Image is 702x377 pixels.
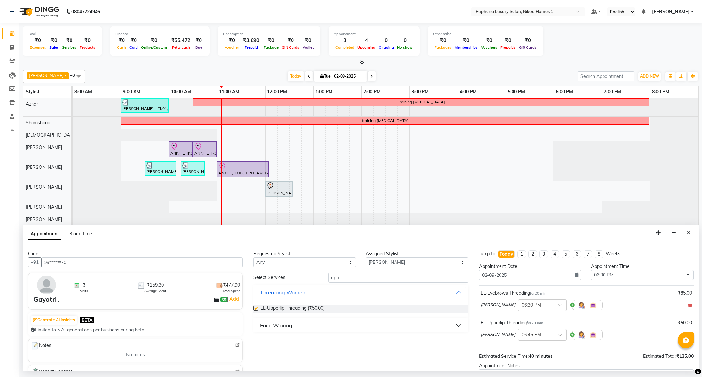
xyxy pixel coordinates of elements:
span: Total Spent [223,289,240,293]
div: ₹55,472 [169,37,193,44]
div: Other sales [433,31,538,37]
span: Estimated Total: [643,353,676,359]
span: Today [288,71,304,81]
a: 11:00 AM [217,87,241,97]
div: ₹85.00 [678,290,692,297]
div: ₹0 [517,37,538,44]
span: [PERSON_NAME] [26,164,62,170]
span: Gift Cards [280,45,301,50]
div: 0 [396,37,414,44]
li: 5 [562,250,570,258]
span: Memberships [453,45,479,50]
div: Assigned Stylist [366,250,468,257]
div: Requested Stylist [253,250,356,257]
div: ₹0 [28,37,48,44]
div: Total [28,31,97,37]
button: Close [684,228,694,238]
button: ADD NEW [638,72,661,81]
span: Azhar [26,101,38,107]
span: +8 [70,73,80,78]
span: [PERSON_NAME] [26,216,62,222]
span: [PERSON_NAME] [481,331,515,338]
div: Appointment Date [479,263,581,270]
span: No show [396,45,414,50]
span: Package [262,45,280,50]
span: Due [194,45,204,50]
div: Gayatri . [33,294,60,304]
li: 4 [551,250,559,258]
div: ₹0 [453,37,479,44]
div: ₹50.00 [678,319,692,326]
img: avatar [37,276,56,294]
div: ₹0 [301,37,315,44]
span: 20 min [535,291,547,296]
span: [DEMOGRAPHIC_DATA] [26,132,76,138]
span: Products [78,45,97,50]
span: Shamshaad [26,120,50,126]
span: Completed [334,45,356,50]
a: 10:00 AM [169,87,193,97]
div: Appointment Time [591,263,694,270]
div: Limited to 5 AI generations per business during beta. [31,327,240,333]
span: Expenses [28,45,48,50]
div: ₹0 [139,37,169,44]
span: Petty cash [170,45,192,50]
div: training [MEDICAL_DATA] [362,118,409,124]
a: 3:00 PM [410,87,430,97]
a: 2:00 PM [362,87,382,97]
div: 3 [334,37,356,44]
div: Today [500,251,513,258]
span: 40 minutes [529,353,552,359]
div: ₹0 [223,37,240,44]
div: ₹0 [128,37,139,44]
input: Search Appointment [578,71,634,81]
a: x [64,73,67,78]
span: EL-Upperlip Threading (₹50.00) [260,305,325,313]
a: 5:00 PM [506,87,526,97]
div: ₹0 [479,37,499,44]
span: [PERSON_NAME] [26,144,62,150]
a: Add [228,295,240,303]
span: Sales [48,45,60,50]
span: Card [128,45,139,50]
div: ₹0 [78,37,97,44]
a: 6:00 PM [554,87,575,97]
div: EL-Upperlip Threading [481,319,543,326]
span: ADD NEW [640,74,659,79]
div: ANKIT ., TK02, 10:00 AM-10:30 AM, EL-HAIR CUT (Senior Stylist) with hairwash MEN [170,142,192,156]
span: Prepaids [499,45,517,50]
div: Appointment Notes [479,362,694,369]
li: 1 [517,250,526,258]
img: logo [17,3,61,21]
div: [PERSON_NAME] ., TK01, 10:15 AM-10:45 AM, EP-Brightening Masque [182,162,204,175]
span: Block Time [69,231,92,236]
div: Weeks [606,250,620,257]
div: Redemption [223,31,315,37]
input: 2025-09-02 [332,72,365,81]
span: Estimated Service Time: [479,353,529,359]
div: ₹0 [499,37,517,44]
div: Client [28,250,243,257]
b: 08047224946 [71,3,100,21]
span: [PERSON_NAME] [652,8,690,15]
button: Generate AI Insights [31,316,77,325]
div: ₹0 [262,37,280,44]
span: Voucher [223,45,240,50]
span: ₹0 [220,297,227,302]
span: [PERSON_NAME] [481,302,515,308]
input: yyyy-mm-dd [479,270,572,280]
div: Finance [115,31,204,37]
a: 12:00 PM [266,87,289,97]
span: [PERSON_NAME] [26,184,62,190]
span: Vouchers [479,45,499,50]
div: ₹0 [48,37,60,44]
button: Face Waxing [256,319,465,331]
input: Search by Name/Mobile/Email/Code [41,257,243,267]
div: ₹0 [193,37,204,44]
button: +91 [28,257,42,267]
div: Threading Women [260,289,305,296]
span: Appointment [28,228,61,240]
span: Tue [319,74,332,79]
div: EL-Eyebrows Threading [481,290,547,297]
small: for [527,321,543,325]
